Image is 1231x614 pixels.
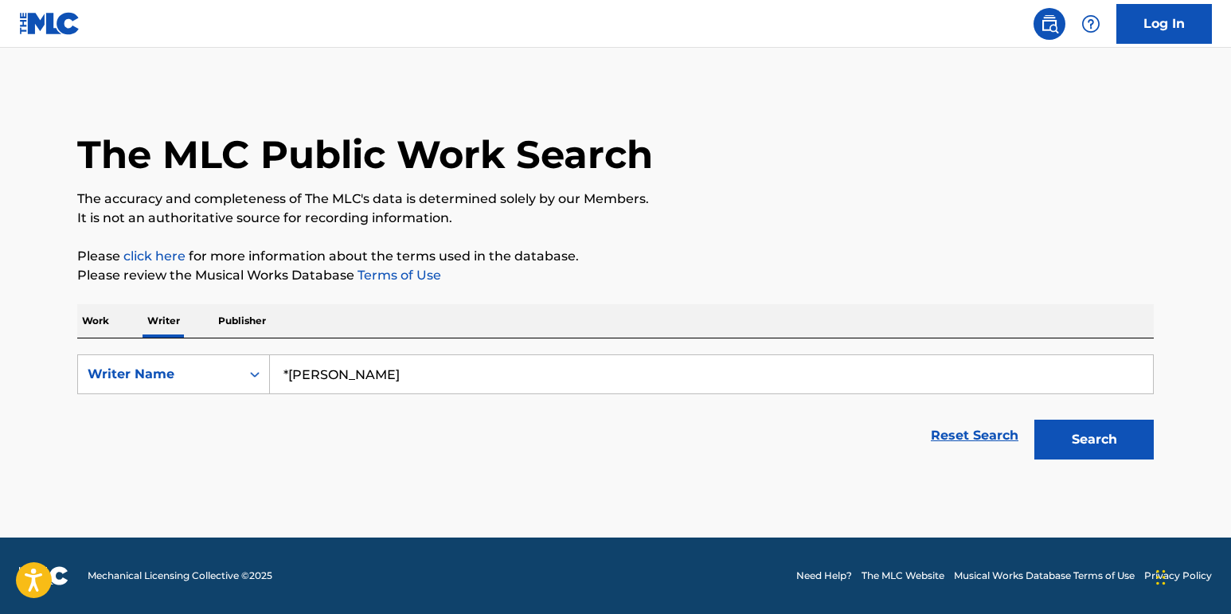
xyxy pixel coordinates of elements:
a: Log In [1116,4,1212,44]
p: It is not an authoritative source for recording information. [77,209,1154,228]
img: MLC Logo [19,12,80,35]
img: logo [19,566,68,585]
p: Publisher [213,304,271,338]
h1: The MLC Public Work Search [77,131,653,178]
button: Search [1034,420,1154,460]
div: 聊天小组件 [1151,538,1231,614]
p: Work [77,304,114,338]
a: Need Help? [796,569,852,583]
img: help [1081,14,1100,33]
iframe: Chat Widget [1151,538,1231,614]
a: Public Search [1034,8,1065,40]
a: The MLC Website [862,569,944,583]
p: Please for more information about the terms used in the database. [77,247,1154,266]
div: Help [1075,8,1107,40]
a: Musical Works Database Terms of Use [954,569,1135,583]
div: Writer Name [88,365,231,384]
p: Please review the Musical Works Database [77,266,1154,285]
form: Search Form [77,354,1154,467]
a: Reset Search [923,418,1026,453]
p: Writer [143,304,185,338]
img: search [1040,14,1059,33]
a: Privacy Policy [1144,569,1212,583]
span: Mechanical Licensing Collective © 2025 [88,569,272,583]
div: 拖动 [1156,553,1166,601]
a: Terms of Use [354,268,441,283]
a: click here [123,248,186,264]
p: The accuracy and completeness of The MLC's data is determined solely by our Members. [77,190,1154,209]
